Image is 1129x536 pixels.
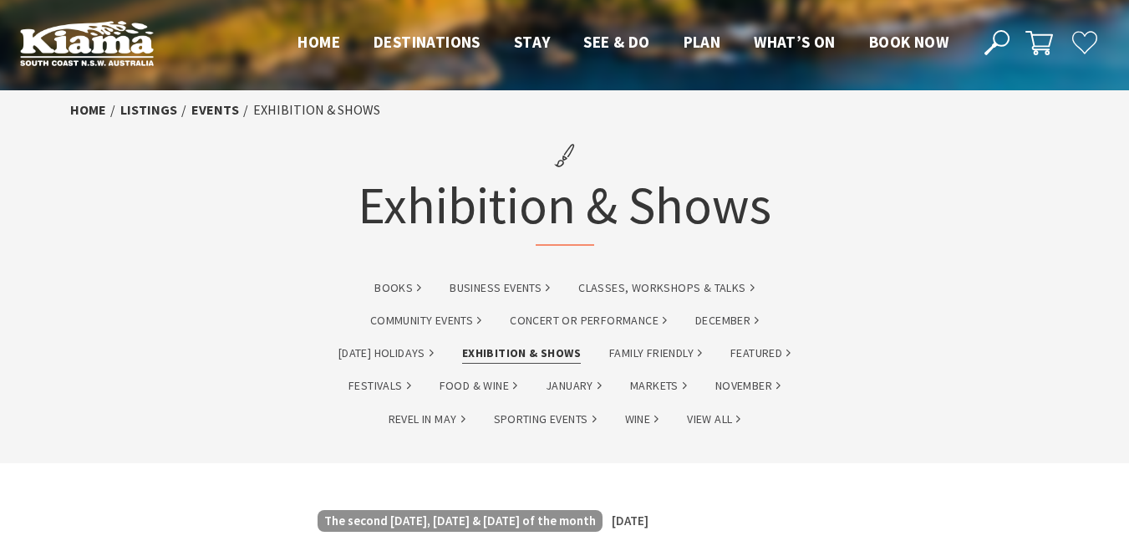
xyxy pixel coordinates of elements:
[612,513,648,528] span: [DATE]
[687,410,740,429] a: View All
[462,344,581,363] a: Exhibition & Shows
[510,311,667,330] a: Concert or Performance
[348,376,411,396] a: Festivals
[281,29,965,57] nav: Main Menu
[374,278,421,298] a: Books
[70,101,106,119] a: Home
[120,101,177,119] a: listings
[191,101,239,119] a: Events
[695,311,759,330] a: December
[754,32,836,52] span: What’s On
[370,311,481,330] a: Community Events
[625,410,659,429] a: wine
[440,376,517,396] a: Food & Wine
[450,278,550,298] a: Business Events
[546,376,602,396] a: January
[730,344,791,363] a: Featured
[583,32,649,52] span: See & Do
[338,344,434,363] a: [DATE] Holidays
[684,32,721,52] span: Plan
[374,32,481,52] span: Destinations
[578,278,754,298] a: Classes, Workshops & Talks
[630,376,687,396] a: Markets
[358,130,771,246] h1: Exhibition & Shows
[715,376,781,396] a: November
[253,100,380,121] li: Exhibition & Shows
[298,32,340,52] span: Home
[20,20,154,66] img: Kiama Logo
[324,511,596,531] p: The second [DATE], [DATE] & [DATE] of the month
[609,344,702,363] a: Family Friendly
[514,32,551,52] span: Stay
[389,410,465,429] a: Revel In May
[869,32,948,52] span: Book now
[494,410,597,429] a: Sporting Events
